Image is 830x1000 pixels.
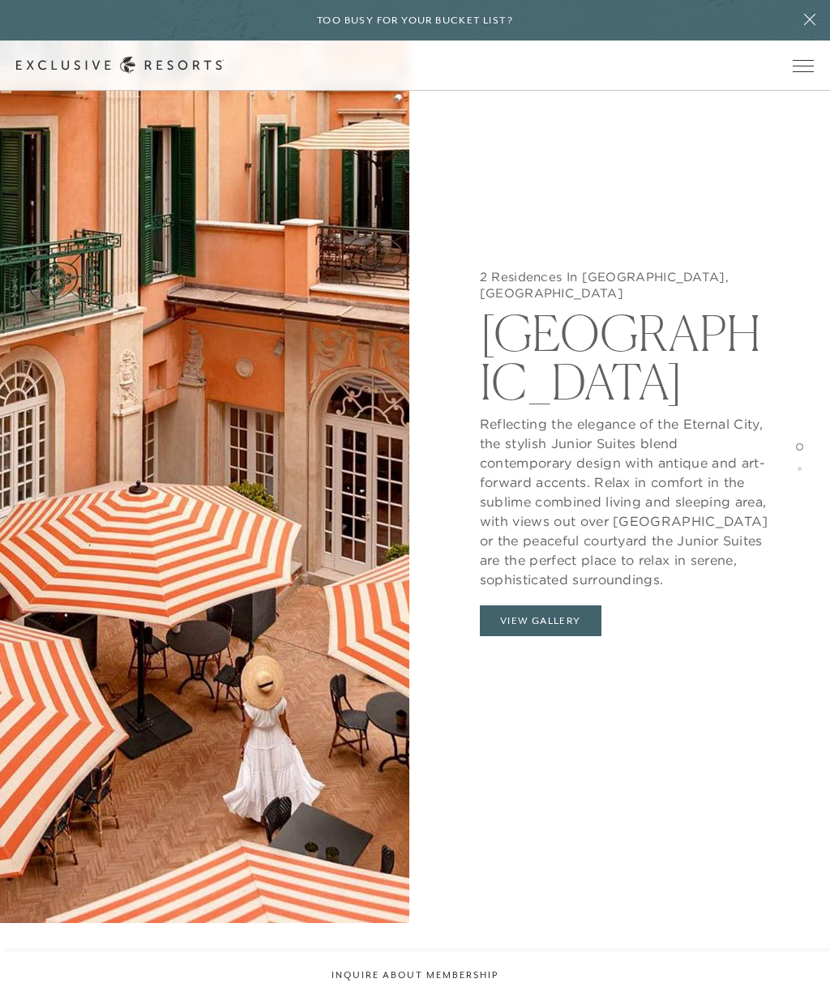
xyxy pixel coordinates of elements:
iframe: Qualified Messenger [755,925,830,1000]
h5: 2 Residences In [GEOGRAPHIC_DATA], [GEOGRAPHIC_DATA] [480,269,772,301]
p: Reflecting the elegance of the Eternal City, the stylish Junior Suites blend contemporary design ... [480,406,772,589]
button: Open navigation [793,60,814,71]
button: View Gallery [480,605,601,636]
h6: Too busy for your bucket list? [317,13,513,28]
h2: [GEOGRAPHIC_DATA] [480,301,772,406]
